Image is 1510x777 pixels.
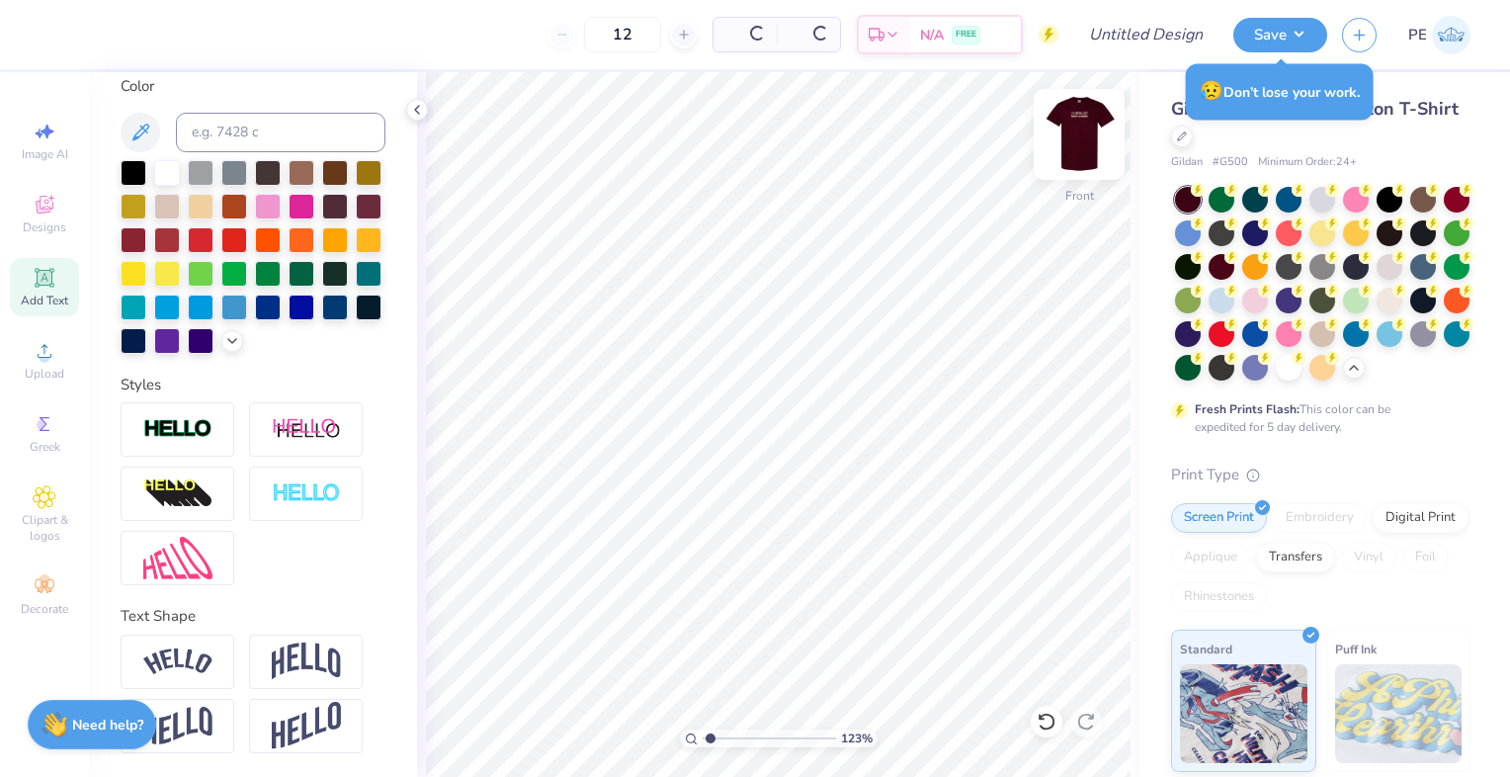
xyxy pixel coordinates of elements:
[841,730,873,747] span: 123 %
[121,374,385,396] div: Styles
[272,417,341,442] img: Shadow
[1171,582,1267,612] div: Rhinestones
[1171,97,1459,121] span: Gildan Adult Heavy Cotton T-Shirt
[121,75,385,98] div: Color
[1040,95,1119,174] img: Front
[143,478,212,510] img: 3d Illusion
[1335,664,1463,763] img: Puff Ink
[1341,543,1396,572] div: Vinyl
[143,418,212,441] img: Stroke
[176,113,385,152] input: e.g. 7428 c
[1335,639,1377,659] span: Puff Ink
[272,643,341,680] img: Arch
[30,439,60,455] span: Greek
[1408,16,1470,54] a: PE
[920,25,944,45] span: N/A
[1180,639,1232,659] span: Standard
[1073,15,1218,54] input: Untitled Design
[22,146,68,162] span: Image AI
[1373,503,1468,533] div: Digital Print
[1186,63,1374,120] div: Don’t lose your work.
[143,707,212,745] img: Flag
[1195,401,1300,417] strong: Fresh Prints Flash:
[25,366,64,382] span: Upload
[1258,154,1357,171] span: Minimum Order: 24 +
[21,601,68,617] span: Decorate
[1180,664,1307,763] img: Standard
[1195,400,1438,436] div: This color can be expedited for 5 day delivery.
[1200,78,1223,104] span: 😥
[1432,16,1470,54] img: Paige Edwards
[956,28,976,42] span: FREE
[272,702,341,750] img: Rise
[23,219,66,235] span: Designs
[1233,18,1327,52] button: Save
[272,482,341,505] img: Negative Space
[1402,543,1449,572] div: Foil
[143,648,212,675] img: Arc
[121,605,385,628] div: Text Shape
[1273,503,1367,533] div: Embroidery
[1171,543,1250,572] div: Applique
[10,512,79,544] span: Clipart & logos
[1171,154,1203,171] span: Gildan
[143,537,212,579] img: Free Distort
[72,716,143,734] strong: Need help?
[1171,503,1267,533] div: Screen Print
[1256,543,1335,572] div: Transfers
[584,17,661,52] input: – –
[1408,24,1427,46] span: PE
[1213,154,1248,171] span: # G500
[21,293,68,308] span: Add Text
[1171,464,1470,486] div: Print Type
[1065,187,1094,205] div: Front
